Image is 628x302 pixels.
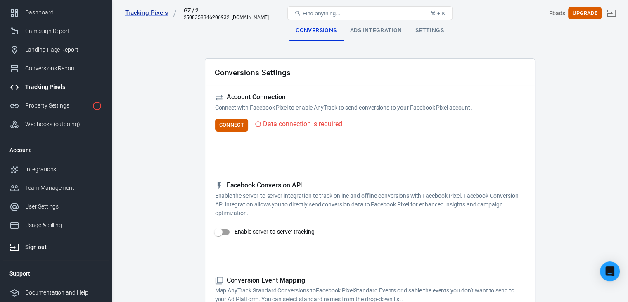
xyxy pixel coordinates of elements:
[215,192,525,218] p: Enable the server-to-server integration to track online and offline conversions with Facebook Pix...
[3,179,109,197] a: Team Management
[3,115,109,134] a: Webhooks (outgoing)
[3,3,109,22] a: Dashboard
[25,165,102,174] div: Integrations
[25,221,102,230] div: Usage & billing
[25,83,102,91] div: Tracking Pixels
[303,10,340,17] span: Find anything...
[25,120,102,129] div: Webhooks (outgoing)
[25,8,102,17] div: Dashboard
[289,21,343,41] div: Conversions
[215,93,525,102] h5: Account Connection
[25,46,102,54] div: Landing Page Report
[409,21,450,41] div: Settings
[25,202,102,211] div: User Settings
[568,7,602,20] button: Upgrade
[3,264,109,283] li: Support
[215,103,525,112] p: Connect with Facebook Pixel to enable AnyTrack to send conversions to your Facebook Pixel account.
[3,216,109,235] a: Usage & billing
[3,235,109,256] a: Sign out
[3,41,109,59] a: Landing Page Report
[3,78,109,96] a: Tracking Pixels
[430,10,446,17] div: ⌘ + K
[344,21,409,41] div: Ads Integration
[3,22,109,41] a: Campaign Report
[25,27,102,36] div: Campaign Report
[25,64,102,73] div: Conversions Report
[263,119,342,129] div: Data connection is required
[183,14,269,20] div: 2508358346206932, gaza47.store
[3,59,109,78] a: Conversions Report
[3,160,109,179] a: Integrations
[25,243,102,252] div: Sign out
[25,184,102,192] div: Team Management
[183,6,266,14] div: GZ / 2
[215,181,525,190] h5: Facebook Conversion API
[215,276,525,285] h5: Conversion Event Mapping
[235,228,315,236] span: Enable server-to-server tracking
[3,197,109,216] a: User Settings
[287,6,453,20] button: Find anything...⌘ + K
[25,288,102,297] div: Documentation and Help
[215,119,249,132] button: Connect
[3,140,109,160] li: Account
[92,101,102,111] svg: Property is not installed yet
[3,96,109,115] a: Property Settings
[600,261,620,281] div: Open Intercom Messenger
[549,9,565,18] div: Account id: tR2bt8Tt
[215,68,291,77] h2: Conversions Settings
[25,101,89,110] div: Property Settings
[125,9,177,17] a: Tracking Pixels
[602,3,621,23] a: Sign out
